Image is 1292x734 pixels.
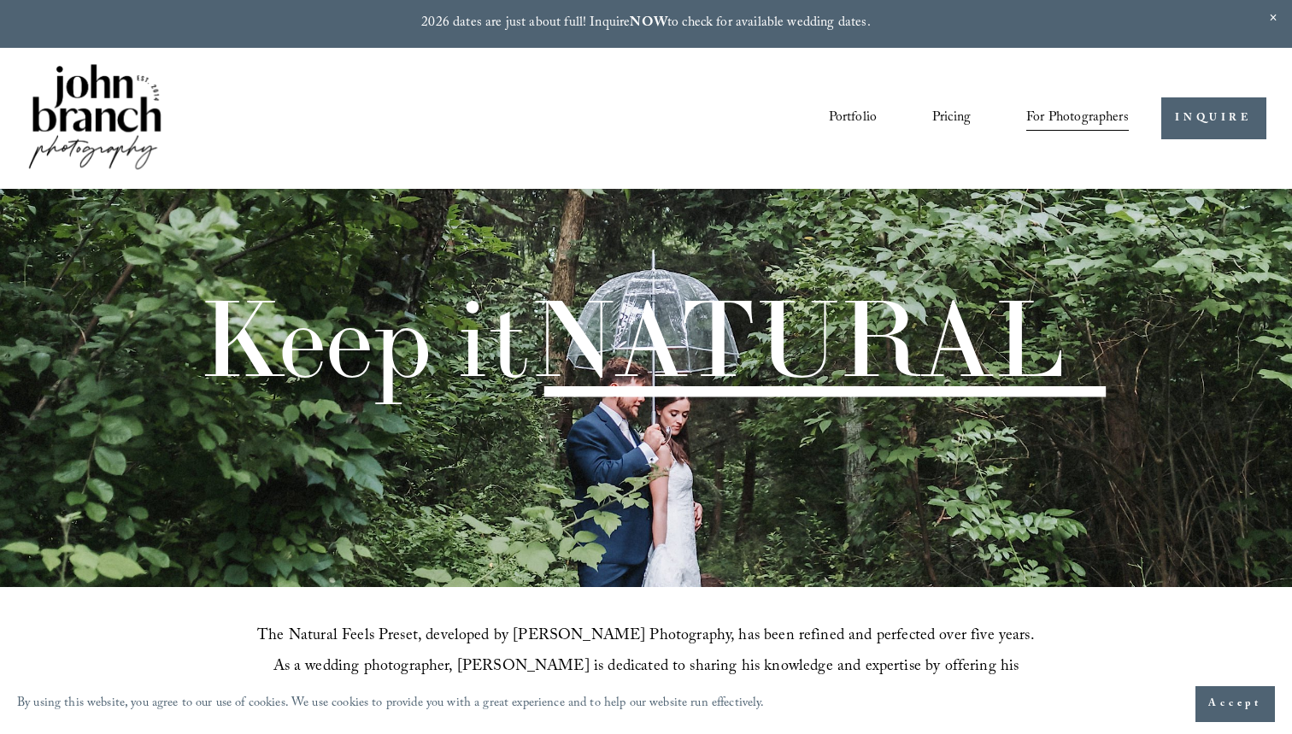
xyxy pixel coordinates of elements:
span: For Photographers [1026,105,1129,132]
p: By using this website, you agree to our use of cookies. We use cookies to provide you with a grea... [17,692,765,717]
h1: Keep it [198,285,1065,392]
a: INQUIRE [1161,97,1266,139]
span: NATURAL [529,271,1065,405]
a: Pricing [932,104,971,133]
a: folder dropdown [1026,104,1129,133]
button: Accept [1195,686,1275,722]
span: Accept [1208,696,1262,713]
span: The Natural Feels Preset, developed by [PERSON_NAME] Photography, has been refined and perfected ... [257,624,1039,712]
a: Portfolio [829,104,877,133]
img: John Branch IV Photography [26,61,164,176]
